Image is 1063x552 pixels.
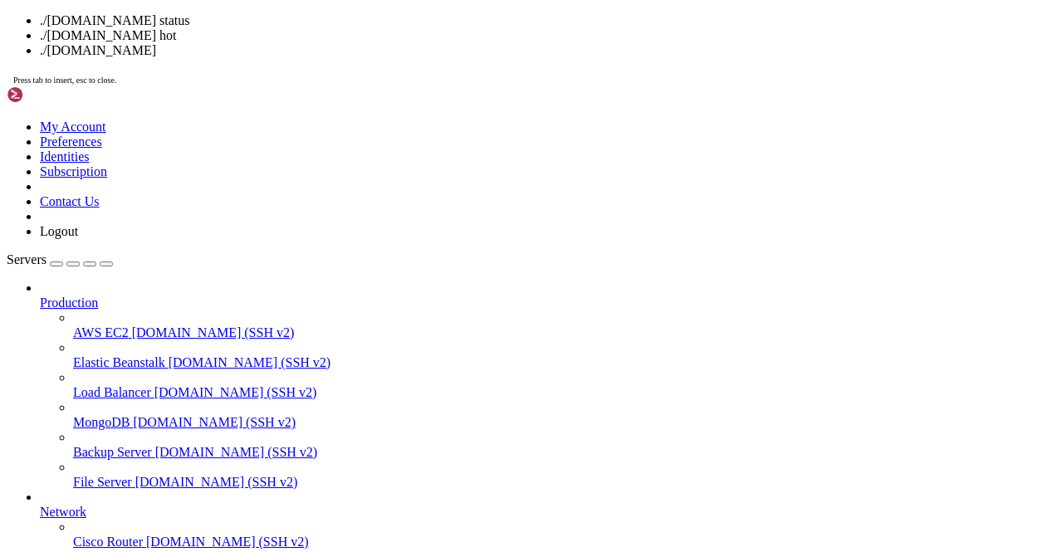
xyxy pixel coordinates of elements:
a: Cisco Router [DOMAIN_NAME] (SSH v2) [73,535,1056,550]
x-row: Welcome! [7,123,846,131]
span: Elastic Beanstalk [73,355,165,369]
x-row: root@vmi2598812:~# docker exec -it telegram-claim-bot /bin/bash [7,173,846,181]
span: [DOMAIN_NAME] (SSH v2) [132,325,295,340]
a: Network [40,505,1056,520]
x-row: * Management: [URL][DOMAIN_NAME] [7,32,846,40]
a: Elastic Beanstalk [DOMAIN_NAME] (SSH v2) [73,355,1056,370]
span: MongoDB [73,415,130,429]
a: Preferences [40,134,102,149]
span: Load Balancer [73,385,151,399]
x-row: please don't hesitate to contact us at [EMAIL_ADDRESS][DOMAIN_NAME]. [7,148,846,156]
a: File Server [DOMAIN_NAME] (SSH v2) [73,475,1056,490]
a: Logout [40,224,78,238]
a: MongoDB [DOMAIN_NAME] (SSH v2) [73,415,1056,430]
img: Shellngn [7,86,102,103]
span: Backup Server [73,445,152,459]
a: AWS EC2 [DOMAIN_NAME] (SSH v2) [73,325,1056,340]
span: [DOMAIN_NAME] (SSH v2) [133,415,296,429]
li: MongoDB [DOMAIN_NAME] (SSH v2) [73,400,1056,430]
li: Elastic Beanstalk [DOMAIN_NAME] (SSH v2) [73,340,1056,370]
x-row: | |__| (_) | .` | | |/ _ \| _ \ (_) | [7,98,846,106]
span: [DOMAIN_NAME] (SSH v2) [135,475,298,489]
a: Production [40,296,1056,310]
x-row: New release '24.04.3 LTS' available. [7,48,846,56]
a: Servers [7,252,113,266]
x-row: Run 'do-release-upgrade' to upgrade to it. [7,56,846,65]
span: Network [40,505,86,519]
li: Load Balancer [DOMAIN_NAME] (SSH v2) [73,370,1056,400]
span: File Server [73,475,132,489]
x-row: | | / _ \| \| |_ _/ \ | _ )/ _ \ [7,90,846,98]
li: Production [40,281,1056,490]
x-row: root@944282f30336:/usr/src/app# ./ [7,181,846,189]
x-row: / ___/___ _ _ _____ _ ___ ___ [7,81,846,90]
span: [DOMAIN_NAME] (SSH v2) [169,355,331,369]
li: Cisco Router [DOMAIN_NAME] (SSH v2) [73,520,1056,550]
x-row: * Documentation: [URL][DOMAIN_NAME] [7,23,846,32]
span: Cisco Router [73,535,143,549]
li: File Server [DOMAIN_NAME] (SSH v2) [73,460,1056,490]
li: AWS EC2 [DOMAIN_NAME] (SSH v2) [73,310,1056,340]
x-row: \____\___/|_|\_| |_/_/ \_|___/\___/ [7,106,846,115]
span: Press tab to insert, esc to close. [13,76,116,85]
x-row: Last login: [DATE] from [TECHNICAL_ID] [7,164,846,173]
x-row: This server is hosted by Contabo. If you have any questions or need help, [7,139,846,148]
span: [DOMAIN_NAME] (SSH v2) [154,385,317,399]
li: Backup Server [DOMAIN_NAME] (SSH v2) [73,430,1056,460]
a: Backup Server [DOMAIN_NAME] (SSH v2) [73,445,1056,460]
div: (34, 21) [159,181,164,189]
x-row: * Support: [URL][DOMAIN_NAME] [7,40,846,48]
a: Subscription [40,164,107,178]
span: Servers [7,252,47,266]
span: [DOMAIN_NAME] (SSH v2) [155,445,318,459]
span: Production [40,296,98,310]
a: Identities [40,149,90,164]
li: ./[DOMAIN_NAME] status [40,13,1056,28]
span: AWS EC2 [73,325,129,340]
x-row: _____ [7,73,846,81]
a: My Account [40,120,106,134]
li: ./[DOMAIN_NAME] hot [40,28,1056,43]
li: ./[DOMAIN_NAME] [40,43,1056,58]
a: Load Balancer [DOMAIN_NAME] (SSH v2) [73,385,1056,400]
x-row: Welcome to Ubuntu 22.04.5 LTS (GNU/Linux 5.15.0-25-generic x86_64) [7,7,846,15]
span: [DOMAIN_NAME] (SSH v2) [146,535,309,549]
a: Contact Us [40,194,100,208]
